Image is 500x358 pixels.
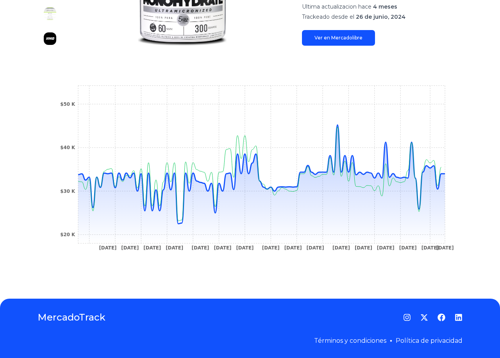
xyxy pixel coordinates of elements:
[373,3,397,10] span: 4 meses
[355,245,372,251] tspan: [DATE]
[44,7,56,20] img: Suplemento en Polvo Star Nutrition Creatine Monohydrate Ultramicronized en Pote de 300g
[214,245,231,251] tspan: [DATE]
[356,13,405,20] span: 26 de junio, 2024
[37,311,105,324] a: MercadoTrack
[166,245,183,251] tspan: [DATE]
[236,245,254,251] tspan: [DATE]
[192,245,209,251] tspan: [DATE]
[262,245,280,251] tspan: [DATE]
[99,245,116,251] tspan: [DATE]
[302,13,354,20] span: Trackeado desde el
[314,337,386,344] a: Términos y condiciones
[403,313,411,321] a: Instagram
[284,245,302,251] tspan: [DATE]
[377,245,395,251] tspan: [DATE]
[396,337,462,344] a: Política de privacidad
[437,313,445,321] a: Facebook
[307,245,324,251] tspan: [DATE]
[60,145,75,150] tspan: $40 K
[436,245,454,251] tspan: [DATE]
[121,245,139,251] tspan: [DATE]
[60,102,75,107] tspan: $50 K
[421,245,439,251] tspan: [DATE]
[60,189,75,194] tspan: $30 K
[302,3,371,10] span: Ultima actualizacion hace
[455,313,462,321] a: LinkedIn
[399,245,417,251] tspan: [DATE]
[420,313,428,321] a: Twitter
[332,245,350,251] tspan: [DATE]
[60,232,75,237] tspan: $20 K
[143,245,161,251] tspan: [DATE]
[302,30,375,46] a: Ver en Mercadolibre
[44,32,56,45] img: Suplemento en Polvo Star Nutrition Creatine Monohydrate Ultramicronized en Pote de 300g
